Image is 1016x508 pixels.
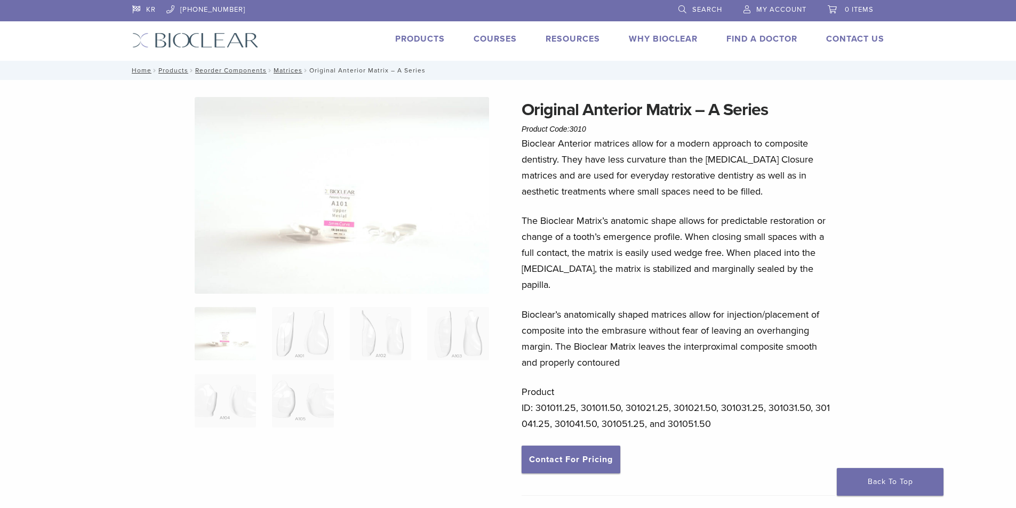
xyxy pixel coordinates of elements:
h1: Original Anterior Matrix – A Series [522,97,835,123]
p: Bioclear Anterior matrices allow for a modern approach to composite dentistry. They have less cur... [522,135,835,199]
img: Anterior-Original-A-Series-Matrices-324x324.jpg [195,307,256,360]
span: / [188,68,195,73]
p: The Bioclear Matrix’s anatomic shape allows for predictable restoration or change of a tooth’s em... [522,213,835,293]
img: Anterior Original A Series Matrices [195,97,489,294]
a: Products [158,67,188,74]
span: My Account [756,5,806,14]
a: Resources [546,34,600,44]
a: Contact Us [826,34,884,44]
img: Original Anterior Matrix - A Series - Image 5 [195,374,256,428]
p: Product ID: 301011.25, 301011.50, 301021.25, 301021.50, 301031.25, 301031.50, 301041.25, 301041.5... [522,384,835,432]
a: Home [129,67,151,74]
img: Original Anterior Matrix - A Series - Image 4 [427,307,489,360]
nav: Original Anterior Matrix – A Series [124,61,892,80]
span: Search [692,5,722,14]
img: Original Anterior Matrix - A Series - Image 2 [272,307,333,360]
span: 3010 [570,125,586,133]
span: Product Code: [522,125,586,133]
a: Products [395,34,445,44]
a: Find A Doctor [726,34,797,44]
a: Courses [474,34,517,44]
span: 0 items [845,5,874,14]
a: Why Bioclear [629,34,698,44]
img: Original Anterior Matrix - A Series - Image 6 [272,374,333,428]
p: Bioclear’s anatomically shaped matrices allow for injection/placement of composite into the embra... [522,307,835,370]
a: Back To Top [837,468,943,496]
span: / [151,68,158,73]
a: Contact For Pricing [522,446,620,473]
a: Reorder Components [195,67,267,74]
span: / [267,68,274,73]
span: / [302,68,309,73]
img: Bioclear [132,33,259,48]
img: Original Anterior Matrix - A Series - Image 3 [350,307,411,360]
a: Matrices [274,67,302,74]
